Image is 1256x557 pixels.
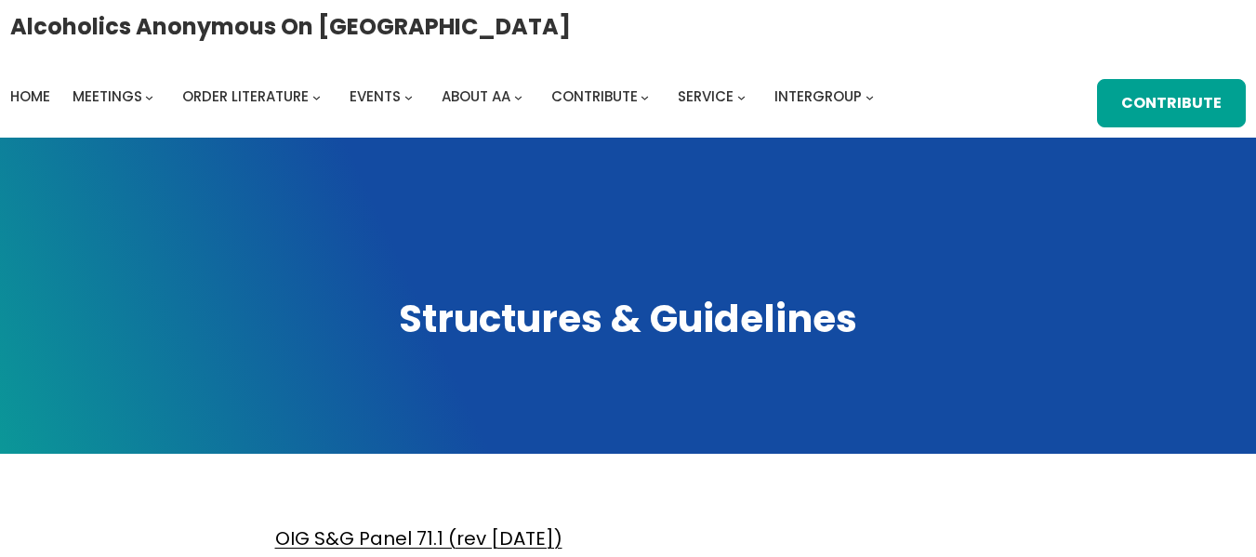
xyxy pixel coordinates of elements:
a: Events [350,84,401,110]
button: Service submenu [737,92,746,100]
span: Order Literature [182,86,309,106]
a: Home [10,84,50,110]
span: Service [678,86,734,106]
h1: Structures & Guidelines [19,293,1237,344]
button: Meetings submenu [145,92,153,100]
a: Contribute [551,84,638,110]
button: Contribute submenu [641,92,649,100]
span: Home [10,86,50,106]
nav: Intergroup [10,84,880,110]
a: OIG S&G Panel 71.1 (rev [DATE]) [275,525,562,551]
span: Intergroup [774,86,862,106]
button: Order Literature submenu [312,92,321,100]
a: Intergroup [774,84,862,110]
a: Meetings [73,84,142,110]
span: Meetings [73,86,142,106]
span: Events [350,86,401,106]
button: Intergroup submenu [866,92,874,100]
a: Alcoholics Anonymous on [GEOGRAPHIC_DATA] [10,7,571,46]
a: About AA [442,84,510,110]
span: About AA [442,86,510,106]
button: About AA submenu [514,92,522,100]
span: Contribute [551,86,638,106]
button: Events submenu [404,92,413,100]
a: Service [678,84,734,110]
a: Contribute [1097,79,1246,127]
